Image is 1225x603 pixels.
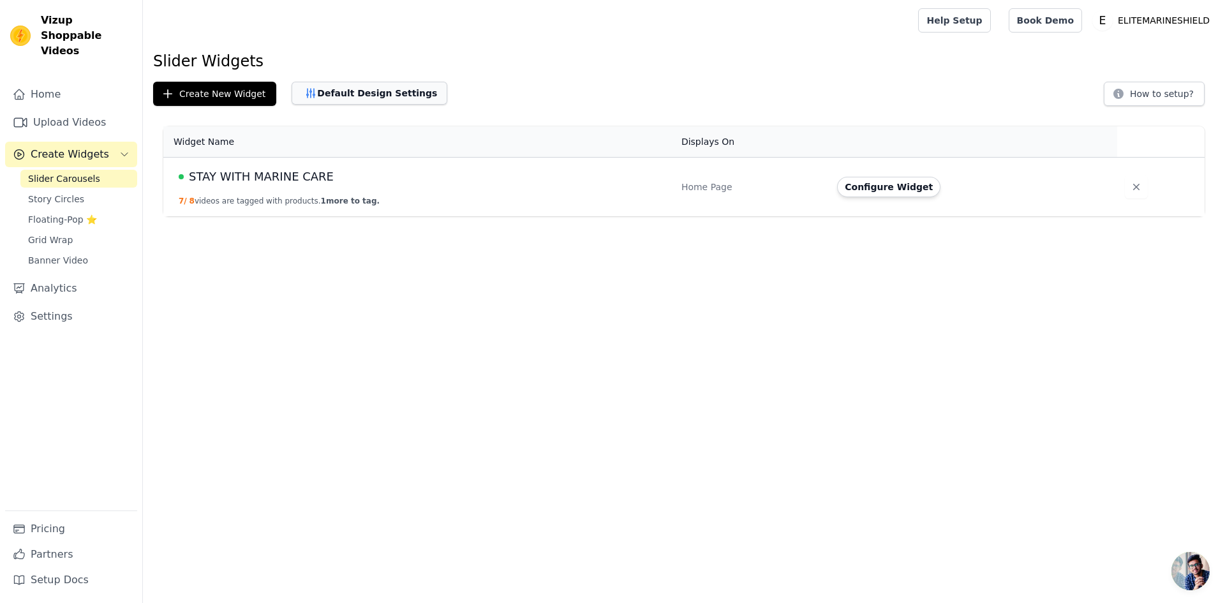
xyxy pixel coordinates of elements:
button: Create Widgets [5,142,137,167]
th: Displays On [674,126,829,158]
button: How to setup? [1104,82,1205,106]
text: E [1099,14,1106,27]
span: Create Widgets [31,147,109,162]
button: 7/ 8videos are tagged with products.1more to tag. [179,196,380,206]
span: Live Published [179,174,184,179]
a: Analytics [5,276,137,301]
a: How to setup? [1104,91,1205,103]
span: Grid Wrap [28,234,73,246]
a: Pricing [5,516,137,542]
a: Floating-Pop ⭐ [20,211,137,228]
span: Banner Video [28,254,88,267]
h1: Slider Widgets [153,51,1215,71]
button: Configure Widget [837,177,940,197]
span: STAY WITH MARINE CARE [189,168,334,186]
a: Slider Carousels [20,170,137,188]
div: Open chat [1171,552,1210,590]
a: Grid Wrap [20,231,137,249]
img: Vizup [10,26,31,46]
span: Floating-Pop ⭐ [28,213,97,226]
a: Book Demo [1009,8,1082,33]
span: 1 more to tag. [321,197,380,205]
button: Default Design Settings [292,82,447,105]
a: Settings [5,304,137,329]
button: Create New Widget [153,82,276,106]
span: 8 [189,197,195,205]
a: Setup Docs [5,567,137,593]
a: Partners [5,542,137,567]
a: Home [5,82,137,107]
th: Widget Name [163,126,674,158]
span: 7 / [179,197,187,205]
button: Delete widget [1125,175,1148,198]
a: Help Setup [918,8,990,33]
p: ELITEMARINESHIELD [1113,9,1215,32]
span: Slider Carousels [28,172,100,185]
button: E ELITEMARINESHIELD [1092,9,1215,32]
a: Upload Videos [5,110,137,135]
a: Story Circles [20,190,137,208]
span: Story Circles [28,193,84,205]
a: Banner Video [20,251,137,269]
div: Home Page [681,181,822,193]
span: Vizup Shoppable Videos [41,13,132,59]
